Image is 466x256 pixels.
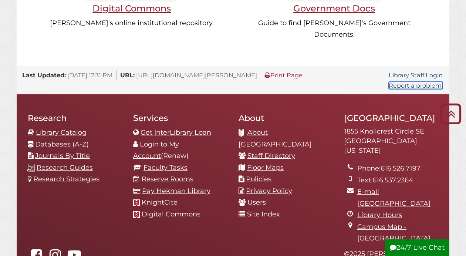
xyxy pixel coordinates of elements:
a: Research Guides [37,164,93,172]
span: [DATE] 12:31 PM [67,71,112,79]
a: E-mail [GEOGRAPHIC_DATA] [357,188,430,208]
a: Digital Commons [142,210,200,218]
a: Policies [246,175,271,183]
h2: [GEOGRAPHIC_DATA] [344,113,438,123]
img: Calvin favicon logo [133,211,140,218]
li: Phone: [357,163,438,175]
p: Guide to find [PERSON_NAME]'s Government Documents. [242,17,426,41]
img: research-guides-icon-white_37x37.png [27,164,35,172]
a: Users [247,198,266,206]
span: [URL][DOMAIN_NAME][PERSON_NAME] [136,71,257,79]
a: 616.526.7197 [381,164,421,172]
li: (Renew) [133,139,227,162]
a: Journals By Title [35,152,90,160]
i: Print Page [265,72,270,78]
span: Last Updated: [22,71,66,79]
a: About [GEOGRAPHIC_DATA] [239,128,312,148]
a: Privacy Policy [246,187,292,195]
a: Research Strategies [33,175,99,183]
a: KnightCite [142,198,178,206]
p: [PERSON_NAME]'s online institutional repository. [40,17,224,29]
a: Pay Hekman Library [142,187,210,195]
a: Faculty Tasks [143,164,188,172]
li: Text: [357,175,438,186]
a: Report a problem. [389,82,443,89]
a: Staff Directory [247,152,295,160]
h3: Digital Commons [40,3,224,14]
a: Library Hours [357,211,402,219]
h2: Services [133,113,227,123]
a: Floor Maps [247,164,284,172]
a: Reserve Rooms [142,175,193,183]
a: Library Catalog [36,128,87,137]
h3: Government Docs [242,3,426,14]
span: URL: [120,71,135,79]
h2: About [239,113,333,123]
a: Library Staff Login [389,71,443,79]
a: Print Page [265,71,303,79]
address: 1855 Knollcrest Circle SE [GEOGRAPHIC_DATA][US_STATE] [344,127,438,155]
img: Calvin favicon logo [133,199,140,206]
h2: Research [28,113,122,123]
a: Login to My Account [133,140,179,160]
a: Back to Top [438,108,464,120]
a: Get InterLibrary Loan [141,128,211,137]
a: Databases (A-Z) [35,140,89,148]
a: 616.537.2364 [372,176,413,184]
a: Site Index [247,210,280,218]
a: Campus Map - [GEOGRAPHIC_DATA] [357,223,430,243]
